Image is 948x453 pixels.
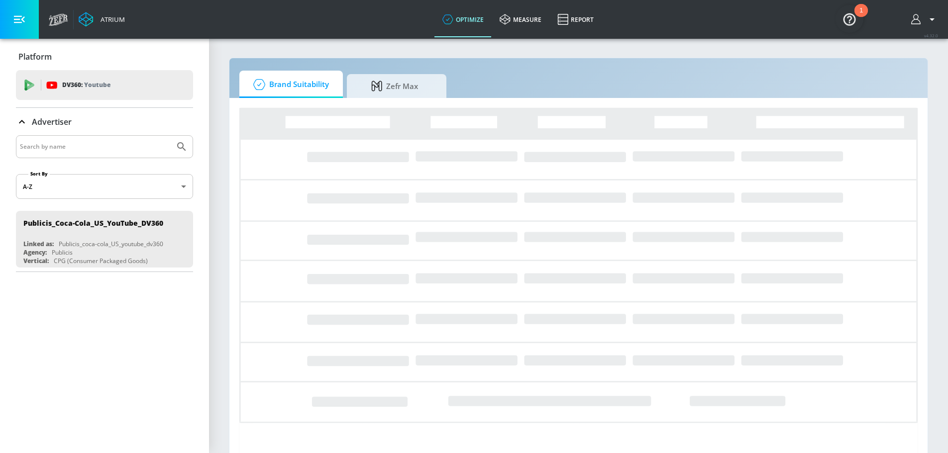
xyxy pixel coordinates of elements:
div: DV360: Youtube [16,70,193,100]
div: Atrium [97,15,125,24]
button: Open Resource Center, 1 new notification [836,5,863,33]
div: A-Z [16,174,193,199]
span: Zefr Max [357,74,432,98]
div: Platform [16,43,193,71]
p: Youtube [84,80,110,90]
a: Report [549,1,602,37]
label: Sort By [28,171,50,177]
nav: list of Advertiser [16,207,193,272]
div: CPG (Consumer Packaged Goods) [54,257,148,265]
p: Platform [18,51,52,62]
p: Advertiser [32,116,72,127]
p: DV360: [62,80,110,91]
div: Publicis_Coca-Cola_US_YouTube_DV360Linked as:Publicis_coca-cola_US_youtube_dv360Agency:PublicisVe... [16,211,193,268]
a: Atrium [79,12,125,27]
div: Vertical: [23,257,49,265]
div: Advertiser [16,108,193,136]
div: Publicis_Coca-Cola_US_YouTube_DV360 [23,218,163,228]
div: Agency: [23,248,47,257]
a: measure [492,1,549,37]
div: 1 [859,10,863,23]
input: Search by name [20,140,171,153]
div: Publicis_coca-cola_US_youtube_dv360 [59,240,163,248]
span: Brand Suitability [249,73,329,96]
div: Advertiser [16,135,193,272]
div: Linked as: [23,240,54,248]
div: Publicis [52,248,73,257]
span: v 4.32.0 [924,33,938,38]
a: optimize [434,1,492,37]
